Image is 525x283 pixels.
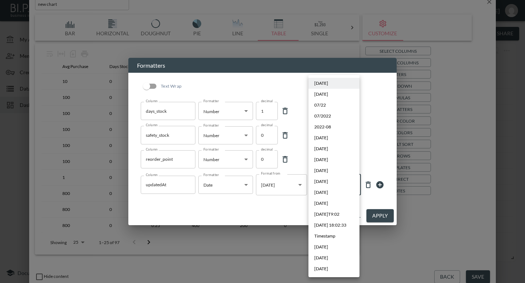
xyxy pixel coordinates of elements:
[314,113,331,119] span: 07/2022
[314,135,328,141] span: [DATE]
[314,189,328,196] span: [DATE]
[314,211,339,218] span: [DATE]T9:02
[314,233,335,239] span: Timestamp
[314,102,326,108] span: 07/22
[314,266,328,272] span: [DATE]
[314,156,328,163] span: [DATE]
[314,80,328,87] span: [DATE]
[314,91,328,97] span: [DATE]
[314,244,328,250] span: [DATE]
[314,255,328,261] span: [DATE]
[314,178,328,185] span: [DATE]
[314,222,346,228] span: [DATE] 18:02:33
[314,167,328,174] span: [DATE]
[314,200,328,207] span: [DATE]
[314,124,331,130] span: 2022-08
[314,146,328,152] span: [DATE]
